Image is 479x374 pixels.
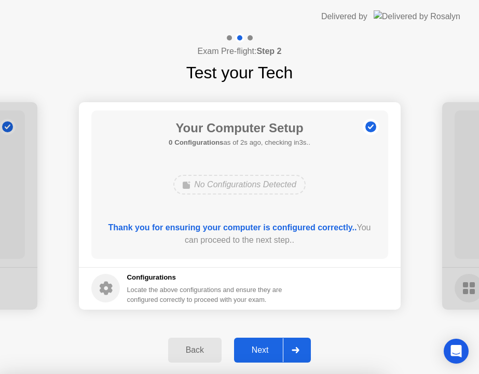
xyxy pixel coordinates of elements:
[444,339,469,364] div: Open Intercom Messenger
[171,345,218,355] div: Back
[169,138,223,146] b: 0 Configurations
[237,345,283,355] div: Next
[173,175,306,195] div: No Configurations Detected
[169,119,310,137] h1: Your Computer Setup
[108,223,357,232] b: Thank you for ensuring your computer is configured correctly..
[198,45,282,58] h4: Exam Pre-flight:
[374,10,460,22] img: Delivered by Rosalyn
[127,285,284,304] div: Locate the above configurations and ensure they are configured correctly to proceed with your exam.
[256,47,281,56] b: Step 2
[321,10,367,23] div: Delivered by
[169,137,310,148] h5: as of 2s ago, checking in3s..
[106,221,373,246] div: You can proceed to the next step..
[186,60,293,85] h1: Test your Tech
[127,272,284,283] h5: Configurations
